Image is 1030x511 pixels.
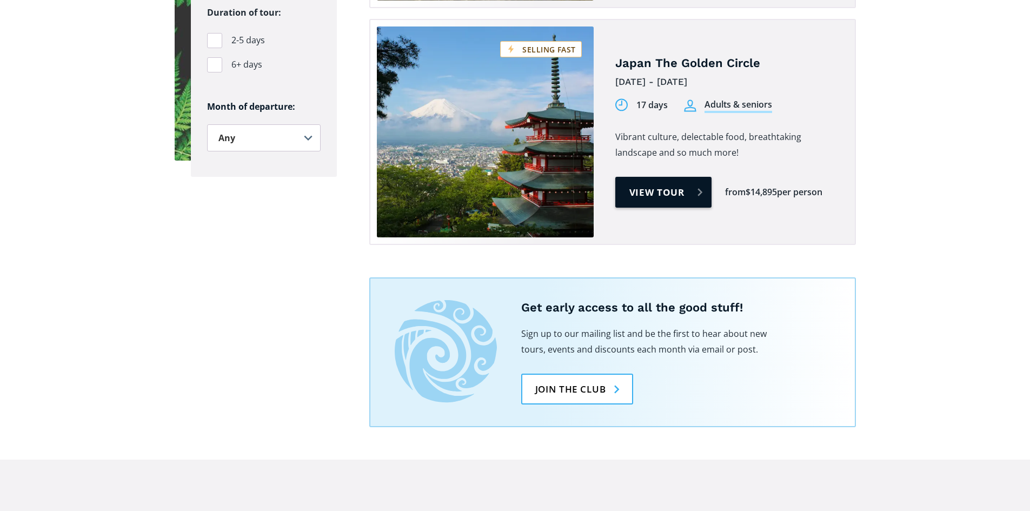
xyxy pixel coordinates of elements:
[746,186,777,198] div: $14,895
[231,57,262,72] span: 6+ days
[615,56,839,71] h4: Japan The Golden Circle
[521,300,830,316] h5: Get early access to all the good stuff!
[777,186,822,198] div: per person
[231,33,265,48] span: 2-5 days
[705,98,772,113] div: Adults & seniors
[615,177,712,208] a: View tour
[521,326,770,357] p: Sign up to our mailing list and be the first to hear about new tours, events and discounts each m...
[636,99,646,111] div: 17
[207,101,321,112] h6: Month of departure:
[725,186,746,198] div: from
[615,74,839,90] div: [DATE] - [DATE]
[207,5,281,21] legend: Duration of tour:
[521,374,633,404] a: Join the club
[615,129,839,161] p: Vibrant culture, delectable food, breathtaking landscape and so much more!
[648,99,668,111] div: days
